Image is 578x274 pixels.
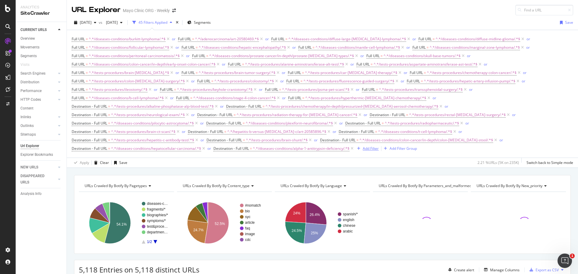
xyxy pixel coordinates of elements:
[243,121,245,126] span: =
[20,114,56,120] a: Inlinks
[300,79,303,84] span: =
[123,8,170,14] div: Mayo Clinic ORG - Weekly
[89,69,169,77] span: ^.*/tests-procedures/brain-[MEDICAL_DATA].*$
[170,95,174,101] button: or
[211,79,213,84] span: =
[469,87,473,92] div: or
[253,144,350,153] span: ^.*/diseases-conditions/alpha-1-antitrypsin-deficiency/.*$
[20,53,62,59] a: Segments
[409,111,506,119] span: ^.*/tests-procedures/rectal-[MEDICAL_DATA]-surgery/.*$
[430,43,520,52] span: ^.*/diseases-conditions/marginal-zone-lymphoma/.*$
[100,160,109,165] div: Clear
[111,119,194,128] span: ^.*/diseases-conditions/pilocytic-astrocytoma/.*$
[108,146,110,151] span: =
[108,104,110,109] span: =
[182,129,185,134] div: or
[558,18,573,27] button: Save
[182,70,195,75] span: Full URL
[20,143,62,149] a: Url Explorer
[20,173,56,186] a: DISAPPEARED URLS
[320,137,356,143] span: Destination - Full URL
[558,254,572,268] iframe: Intercom live chat
[111,102,214,111] span: ^.*/tests-procedures/alkaline-phosphatase-alp-blood-test/.*$
[20,123,56,129] a: Outlinks
[191,112,195,118] button: or
[382,121,384,126] span: =
[524,158,573,168] button: Switch back to Simple mode
[527,160,573,165] div: Switch back to Simple mode
[191,79,195,84] div: or
[86,70,88,75] span: =
[364,112,367,117] div: or
[182,45,195,50] span: Full URL
[72,112,107,117] span: Destination - Full URL
[20,5,62,10] div: Analytics
[220,104,224,109] div: or
[379,85,463,94] span: ^.*/tests-procedures/transsphenoidal-surgery/.*$
[401,78,404,84] button: or
[243,137,245,143] span: =
[265,36,269,42] div: or
[20,35,62,42] a: Overview
[421,79,423,84] span: =
[72,137,107,143] span: Destination - Full URL
[72,87,85,92] span: Full URL
[176,95,189,100] span: Full URL
[130,18,175,27] button: 45 Filters Applied
[302,70,304,75] span: =
[20,105,62,112] a: Content
[445,103,448,109] button: or
[234,112,236,117] span: =
[378,128,452,136] span: ^.*/diseases-conditions/t-cell-lymphoma/.*$
[226,104,262,109] span: Destination - Full URL
[20,131,56,138] a: Sitemaps
[345,121,381,126] span: Destination - Full URL
[406,112,408,117] span: =
[172,36,176,42] button: or
[200,137,204,143] div: or
[172,8,176,13] div: arrow-right-arrow-left
[424,70,426,75] span: =
[263,104,265,109] span: =
[185,18,213,27] button: Segments
[174,87,176,92] span: =
[89,52,180,60] span: ^.*/diseases-conditions/peritoneal-carcinomatosis/.*$
[20,88,56,94] a: Performance
[433,36,435,42] span: =
[512,112,516,118] button: or
[412,36,416,42] div: or
[178,36,191,42] span: Full URL
[356,87,359,92] div: or
[458,129,462,134] button: or
[427,45,429,50] span: =
[192,53,205,58] span: Full URL
[385,119,459,128] span: ^.*/tests-procedures/radiopharmaceutic/.*$
[206,53,208,58] span: =
[20,152,62,158] a: Explorer Bookmarks
[188,129,223,134] span: Destination - Full URL
[305,69,397,77] span: ^.*/tests-procedures/car-[MEDICAL_DATA]-therapy/.*$
[108,129,110,134] span: =
[207,137,242,143] span: Destination - Full URL
[176,45,179,50] div: or
[72,146,107,151] span: Destination - Full URL
[433,95,436,101] button: or
[371,62,373,67] span: =
[259,87,263,92] div: or
[280,79,284,84] div: or
[104,18,125,27] button: [DATE]
[401,79,404,84] div: or
[298,45,312,50] span: Full URL
[177,85,253,94] span: ^.*/tests-procedures/keyhole-craniotomy/.*$
[200,120,204,126] button: or
[381,53,383,58] span: =
[527,36,530,42] button: or
[72,158,89,168] button: Apply
[522,79,525,84] div: or
[288,35,406,43] span: ^.*/diseases-conditions/diffuse-large-[MEDICAL_DATA]-lymphoma/.*$
[523,70,527,75] button: or
[282,95,286,101] button: or
[89,77,185,85] span: ^.*/tests-procedures/colon-[MEDICAL_DATA]-surgery/.*$
[360,53,364,58] div: or
[404,70,407,75] div: or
